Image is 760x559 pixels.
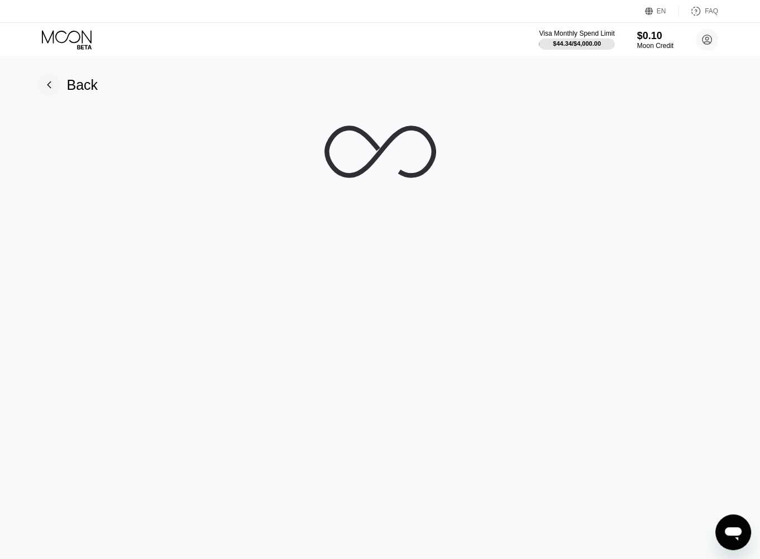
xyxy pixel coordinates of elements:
[38,74,98,96] div: Back
[637,30,673,50] div: $0.10Moon Credit
[637,30,673,42] div: $0.10
[637,42,673,50] div: Moon Credit
[705,7,718,15] div: FAQ
[657,7,666,15] div: EN
[539,30,614,37] div: Visa Monthly Spend Limit
[539,30,614,50] div: Visa Monthly Spend Limit$44.34/$4,000.00
[645,6,679,17] div: EN
[553,40,601,47] div: $44.34 / $4,000.00
[67,77,98,93] div: Back
[679,6,718,17] div: FAQ
[715,514,751,550] iframe: Button to launch messaging window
